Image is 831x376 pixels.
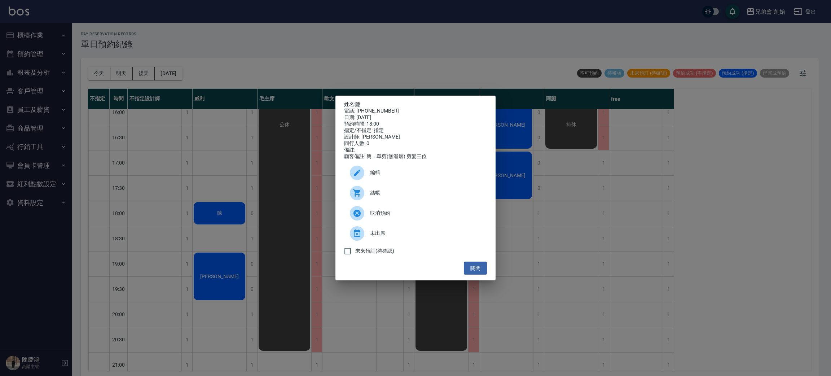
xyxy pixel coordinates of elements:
[370,229,481,237] span: 未出席
[344,153,487,160] div: 顧客備註: 簡．單剪(無漸層) 剪髮三位
[344,163,487,183] div: 編輯
[344,223,487,244] div: 未出席
[344,108,487,114] div: 電話: [PHONE_NUMBER]
[344,203,487,223] div: 取消預約
[355,247,394,255] span: 未來預訂(待確認)
[344,121,487,127] div: 預約時間: 18:00
[344,114,487,121] div: 日期: [DATE]
[344,147,487,153] div: 備註:
[370,189,481,197] span: 結帳
[370,169,481,176] span: 編輯
[464,262,487,275] button: 關閉
[344,127,487,134] div: 指定/不指定: 指定
[344,183,487,203] a: 結帳
[355,101,360,107] a: 陳
[370,209,481,217] span: 取消預約
[344,101,487,108] p: 姓名:
[344,134,487,140] div: 設計師: [PERSON_NAME]
[344,140,487,147] div: 同行人數: 0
